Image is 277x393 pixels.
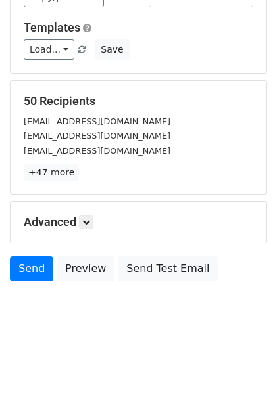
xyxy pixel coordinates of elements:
[24,116,170,126] small: [EMAIL_ADDRESS][DOMAIN_NAME]
[24,131,170,141] small: [EMAIL_ADDRESS][DOMAIN_NAME]
[24,164,79,181] a: +47 more
[95,39,129,60] button: Save
[24,215,253,229] h5: Advanced
[57,256,114,281] a: Preview
[24,39,74,60] a: Load...
[211,330,277,393] iframe: Chat Widget
[24,94,253,108] h5: 50 Recipients
[24,146,170,156] small: [EMAIL_ADDRESS][DOMAIN_NAME]
[24,20,80,34] a: Templates
[118,256,218,281] a: Send Test Email
[10,256,53,281] a: Send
